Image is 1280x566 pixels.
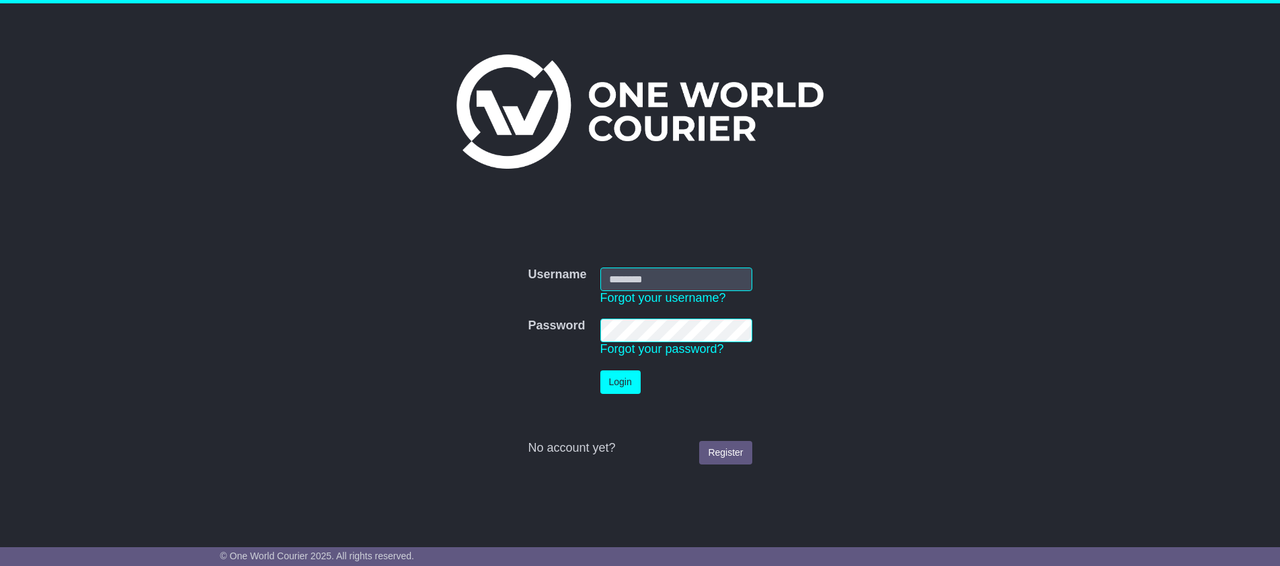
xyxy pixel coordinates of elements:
img: One World [456,54,824,169]
button: Login [600,370,641,394]
label: Username [528,268,586,282]
div: No account yet? [528,441,752,456]
span: © One World Courier 2025. All rights reserved. [220,551,414,561]
a: Forgot your password? [600,342,724,356]
a: Register [699,441,752,464]
a: Forgot your username? [600,291,726,305]
label: Password [528,319,585,333]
